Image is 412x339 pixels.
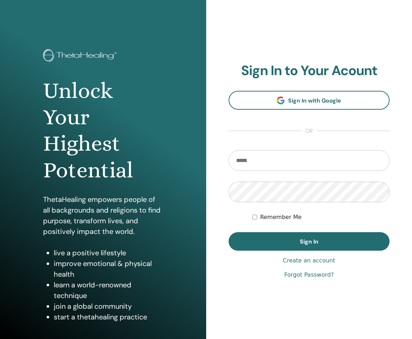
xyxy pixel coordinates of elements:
[54,312,163,322] li: start a thetahealing practice
[260,213,302,221] label: Remember Me
[54,280,163,301] li: learn a world-renowned technique
[43,194,163,237] p: ThetaHealing empowers people of all backgrounds and religions to find purpose, transform lives, a...
[288,97,341,104] span: Sign In with Google
[300,238,318,245] span: Sign In
[43,78,163,184] h1: Unlock Your Highest Potential
[283,256,335,265] a: Create an account
[229,91,390,110] a: Sign In with Google
[252,213,390,221] div: Keep me authenticated indefinitely or until I manually logout
[54,258,163,280] li: improve emotional & physical health
[54,301,163,312] li: join a global community
[302,127,317,135] span: or
[54,247,163,258] li: live a positive lifestyle
[229,232,390,251] button: Sign In
[229,63,390,79] h2: Sign In to Your Acount
[284,271,334,279] a: Forgot Password?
